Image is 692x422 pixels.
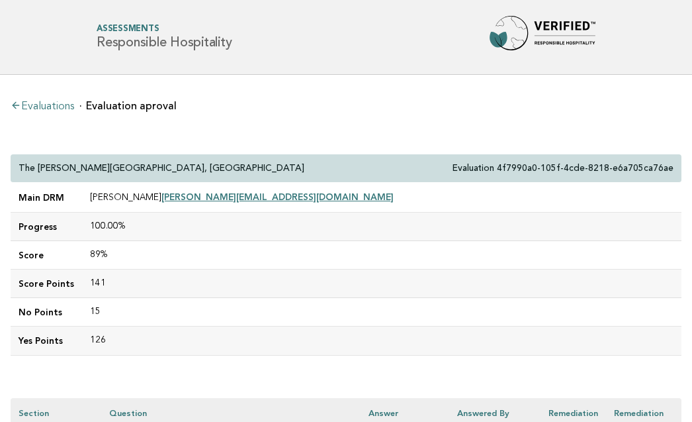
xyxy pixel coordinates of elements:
[11,213,82,241] td: Progress
[490,16,595,58] img: Forbes Travel Guide
[82,270,681,298] td: 141
[97,25,232,50] h1: Responsible Hospitality
[11,101,74,112] a: Evaluations
[82,241,681,270] td: 89%
[11,241,82,270] td: Score
[161,191,394,202] a: [PERSON_NAME][EMAIL_ADDRESS][DOMAIN_NAME]
[11,298,82,327] td: No Points
[453,162,673,174] p: Evaluation 4f7990a0-105f-4cde-8218-e6a705ca76ae
[82,213,681,241] td: 100.00%
[82,183,681,213] td: [PERSON_NAME]
[19,162,304,174] p: The [PERSON_NAME][GEOGRAPHIC_DATA], [GEOGRAPHIC_DATA]
[97,25,232,34] span: Assessments
[11,270,82,298] td: Score Points
[79,101,177,111] li: Evaluation aproval
[82,327,681,355] td: 126
[11,183,82,213] td: Main DRM
[82,298,681,327] td: 15
[11,327,82,355] td: Yes Points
